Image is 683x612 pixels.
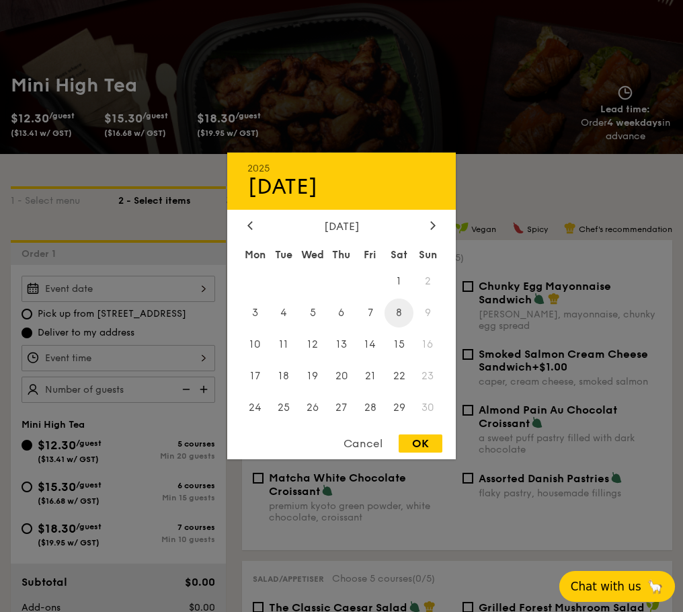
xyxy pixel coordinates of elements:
[385,267,413,296] span: 1
[247,174,436,200] div: [DATE]
[241,243,270,267] div: Mon
[298,393,327,422] span: 26
[413,299,442,328] span: 9
[413,361,442,390] span: 23
[241,299,270,328] span: 3
[385,361,413,390] span: 22
[241,361,270,390] span: 17
[385,299,413,328] span: 8
[413,330,442,359] span: 16
[327,330,356,359] span: 13
[356,330,385,359] span: 14
[327,361,356,390] span: 20
[399,434,442,453] div: OK
[298,299,327,328] span: 5
[356,243,385,267] div: Fri
[270,243,298,267] div: Tue
[330,434,396,453] div: Cancel
[385,393,413,422] span: 29
[356,299,385,328] span: 7
[413,393,442,422] span: 30
[241,393,270,422] span: 24
[270,393,298,422] span: 25
[241,330,270,359] span: 10
[571,580,641,593] span: Chat with us
[356,393,385,422] span: 28
[647,578,664,595] span: 🦙
[270,330,298,359] span: 11
[413,243,442,267] div: Sun
[385,243,413,267] div: Sat
[327,299,356,328] span: 6
[298,330,327,359] span: 12
[385,330,413,359] span: 15
[298,361,327,390] span: 19
[270,361,298,390] span: 18
[270,299,298,328] span: 4
[327,393,356,422] span: 27
[413,267,442,296] span: 2
[559,571,675,602] button: Chat with us🦙
[327,243,356,267] div: Thu
[247,163,436,174] div: 2025
[356,361,385,390] span: 21
[247,220,436,233] div: [DATE]
[298,243,327,267] div: Wed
